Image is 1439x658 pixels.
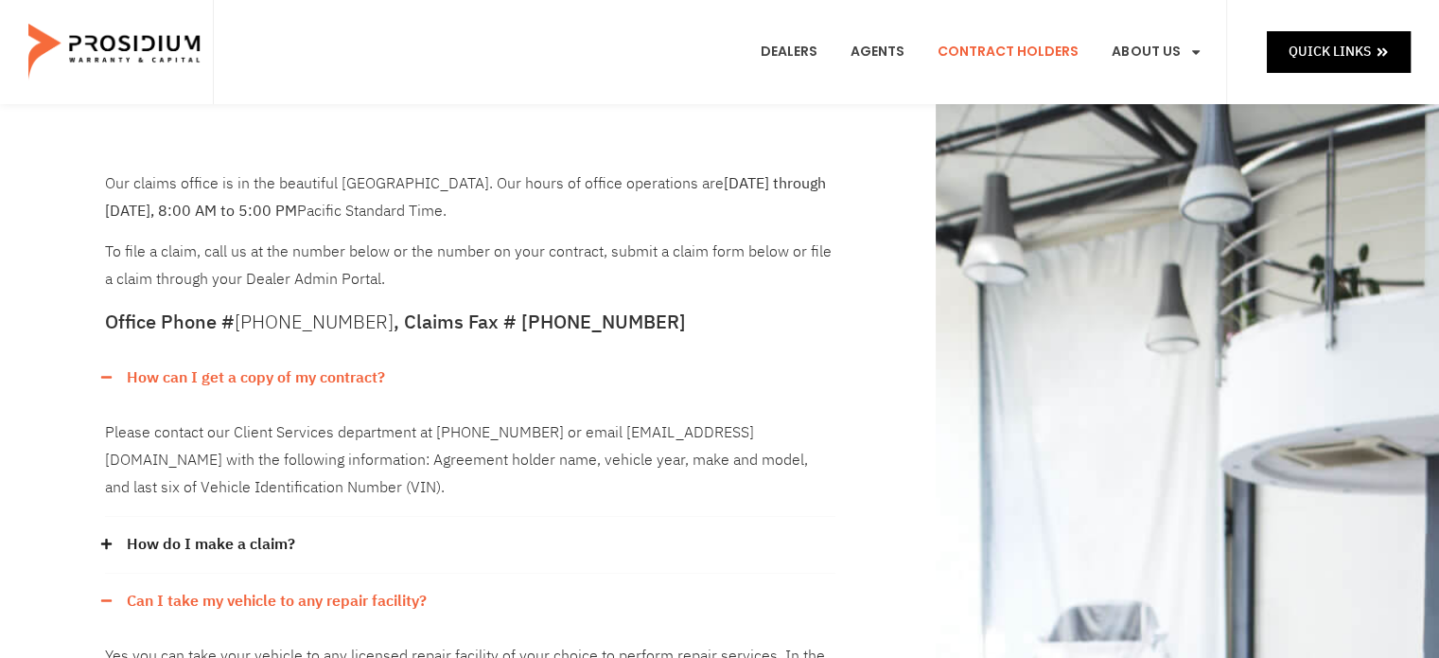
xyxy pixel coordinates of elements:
[127,531,295,559] a: How do I make a claim?
[127,365,385,392] a: How can I get a copy of my contract?
[1267,31,1411,72] a: Quick Links
[923,17,1093,87] a: Contract Holders
[105,350,835,406] div: How can I get a copy of my contract?
[836,17,919,87] a: Agents
[105,517,835,574] div: How do I make a claim?
[235,308,394,336] a: [PHONE_NUMBER]
[127,588,427,615] a: Can I take my vehicle to any repair facility?
[105,170,835,225] p: Our claims office is in the beautiful [GEOGRAPHIC_DATA]. Our hours of office operations are Pacif...
[746,17,1217,87] nav: Menu
[105,574,835,630] div: Can I take my vehicle to any repair facility?
[105,170,835,293] div: To file a claim, call us at the number below or the number on your contract, submit a claim form ...
[1289,40,1371,63] span: Quick Links
[1097,17,1217,87] a: About Us
[105,312,835,331] h5: Office Phone # , Claims Fax # [PHONE_NUMBER]
[746,17,832,87] a: Dealers
[105,405,835,516] div: How can I get a copy of my contract?
[105,172,826,222] b: [DATE] through [DATE], 8:00 AM to 5:00 PM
